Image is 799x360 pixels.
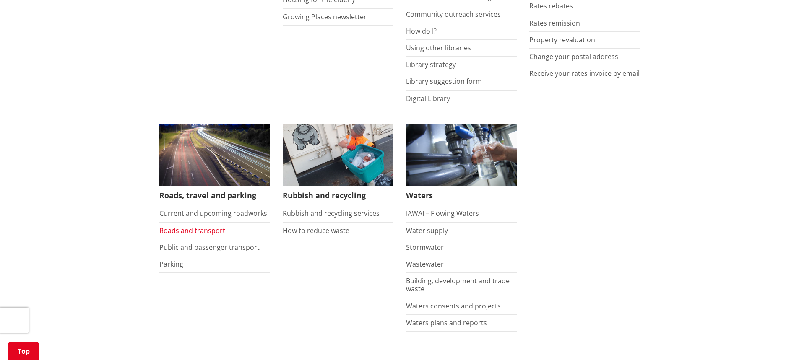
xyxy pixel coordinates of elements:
[159,124,270,186] img: Roads, travel and parking
[159,186,270,205] span: Roads, travel and parking
[406,301,501,311] a: Waters consents and projects
[529,52,618,61] a: Change your postal address
[8,342,39,360] a: Top
[406,226,448,235] a: Water supply
[529,69,640,78] a: Receive your rates invoice by email
[529,18,580,28] a: Rates remission
[406,60,456,69] a: Library strategy
[283,209,380,218] a: Rubbish and recycling services
[406,318,487,327] a: Waters plans and reports
[529,35,595,44] a: Property revaluation
[406,186,517,205] span: Waters
[760,325,791,355] iframe: Messenger Launcher
[406,43,471,52] a: Using other libraries
[406,77,482,86] a: Library suggestion form
[283,226,349,235] a: How to reduce waste
[159,124,270,206] a: Roads, travel and parking Roads, travel and parking
[406,209,479,218] a: IAWAI – Flowing Waters
[159,259,183,269] a: Parking
[406,124,517,206] a: Waters
[406,10,501,19] a: Community outreach services
[159,243,260,252] a: Public and passenger transport
[406,243,444,252] a: Stormwater
[406,259,444,269] a: Wastewater
[283,124,393,206] a: Rubbish and recycling
[529,1,573,10] a: Rates rebates
[283,12,367,21] a: Growing Places newsletter
[406,26,437,36] a: How do I?
[406,124,517,186] img: Water treatment
[283,124,393,186] img: Rubbish and recycling
[406,94,450,103] a: Digital Library
[406,276,510,293] a: Building, development and trade waste
[159,226,225,235] a: Roads and transport
[283,186,393,205] span: Rubbish and recycling
[159,209,267,218] a: Current and upcoming roadworks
